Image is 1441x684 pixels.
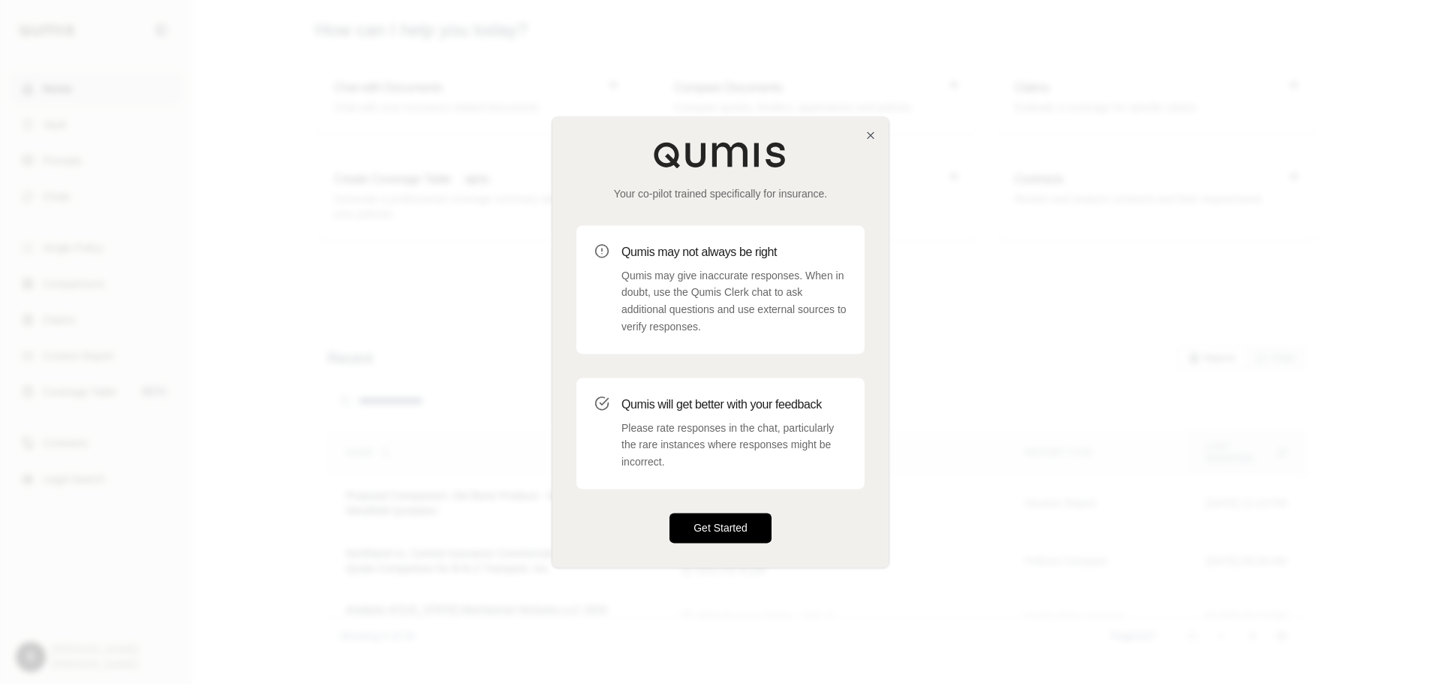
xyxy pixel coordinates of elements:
[621,420,847,471] p: Please rate responses in the chat, particularly the rare instances where responses might be incor...
[576,186,865,201] p: Your co-pilot trained specifically for insurance.
[669,513,772,543] button: Get Started
[653,141,788,168] img: Qumis Logo
[621,396,847,414] h3: Qumis will get better with your feedback
[621,267,847,336] p: Qumis may give inaccurate responses. When in doubt, use the Qumis Clerk chat to ask additional qu...
[621,243,847,261] h3: Qumis may not always be right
